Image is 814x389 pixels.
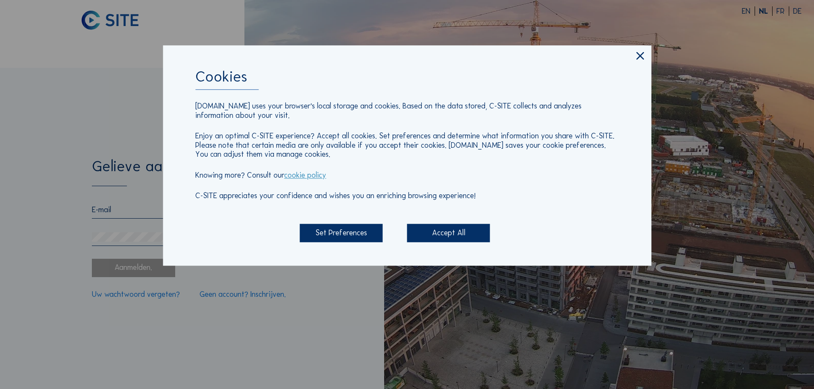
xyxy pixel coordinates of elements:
[195,192,619,201] p: C-SITE appreciates your confidence and wishes you an enriching browsing experience!
[195,102,619,120] p: [DOMAIN_NAME] uses your browser's local storage and cookies. Based on the data stored, C-SITE col...
[407,224,490,243] div: Accept All
[195,69,619,90] div: Cookies
[195,171,619,180] p: Knowing more? Consult our
[300,224,382,243] div: Set Preferences
[284,170,326,180] a: cookie policy
[195,132,619,159] p: Enjoy an optimal C-SITE experience? Accept all cookies. Set preferences and determine what inform...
